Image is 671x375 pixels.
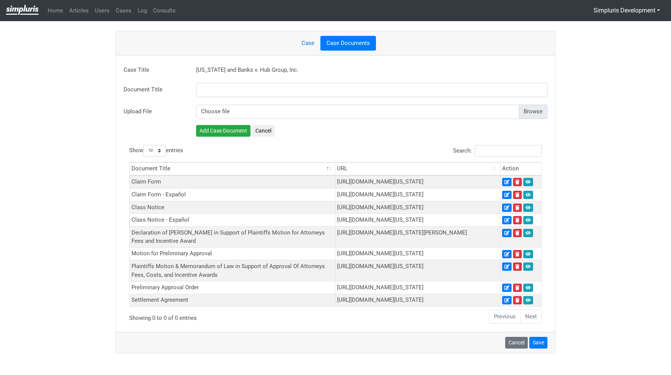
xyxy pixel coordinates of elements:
[335,201,500,214] td: [URL][DOMAIN_NAME][US_STATE]
[130,188,335,201] td: Claim Form - Español
[502,204,512,212] a: Edit Case
[513,204,522,212] a: Delete Case
[523,229,533,237] a: Preview Case Document
[502,284,512,292] a: Edit Case
[150,3,179,18] a: Consults
[335,188,500,201] td: [URL][DOMAIN_NAME][US_STATE]
[513,262,522,271] a: Delete Case
[523,191,533,199] a: Preview Case Document
[523,250,533,258] a: Preview Case Document
[523,262,533,271] a: Preview Case Document
[335,294,500,307] td: [URL][DOMAIN_NAME][US_STATE]
[6,5,39,15] img: Privacy-class-action
[118,63,190,77] label: Case Title
[453,145,542,157] label: Search:
[335,247,500,260] td: [URL][DOMAIN_NAME][US_STATE]
[130,294,335,307] td: Settlement Agreement
[130,176,335,188] td: Claim Form
[129,309,295,322] div: Showing 0 to 0 of 0 entries
[513,284,522,292] a: Delete Case
[589,3,665,18] button: Simpluris Development
[135,3,150,18] a: Log
[130,281,335,294] td: Preliminary Approval Order
[320,36,376,51] a: Case Documents
[335,226,500,247] td: [URL][DOMAIN_NAME][US_STATE][PERSON_NAME]
[502,229,512,237] a: Edit Case
[130,162,335,176] th: Document Title: activate to sort column descending
[143,145,166,157] select: Showentries
[513,250,522,258] a: Delete Case
[130,260,335,281] td: Plaintiffs Motion & Memorandum of Law in Support of Approval Of Attorneys Fees, Costs, and Incent...
[335,260,500,281] td: [URL][DOMAIN_NAME][US_STATE]
[130,247,335,260] td: Motion for Preliminary Approval
[513,178,522,186] a: Delete Case
[523,216,533,224] a: Preview Case Document
[335,213,500,226] td: [URL][DOMAIN_NAME][US_STATE]
[523,204,533,212] a: Preview Case Document
[475,145,542,157] input: Search:
[505,337,528,349] a: Cancel
[513,216,522,224] a: Delete Case
[502,262,512,271] a: Edit Case
[66,3,92,18] a: Articles
[502,191,512,199] a: Edit Case
[335,176,500,188] td: [URL][DOMAIN_NAME][US_STATE]
[130,201,335,214] td: Class Notice
[513,229,522,237] a: Delete Case
[118,83,190,99] label: Document Title
[335,162,500,176] th: URL: activate to sort column ascending
[130,226,335,247] td: Declaration of [PERSON_NAME] in Support of Plaintiffs Motion for Attorneys Fees and Incentive Award
[529,337,547,349] button: Save
[513,191,522,199] a: Delete Case
[45,3,66,18] a: Home
[523,284,533,292] a: Preview Case Document
[295,36,320,51] a: Case
[196,63,298,77] label: [US_STATE] and Banks v. Hub Group, Inc.
[502,250,512,258] a: Edit Case
[523,178,533,186] a: Preview Case Document
[252,125,275,137] button: Cancel
[513,296,522,304] a: Delete Case
[118,105,190,119] label: Upload File
[523,296,533,304] a: Preview Case Document
[500,162,541,176] th: Action
[196,125,250,137] button: Add Case Document
[130,213,335,226] td: Class Notice - Español
[502,296,512,304] a: Edit Case
[502,216,512,224] a: Edit Case
[502,178,512,186] a: Edit Case
[113,3,135,18] a: Cases
[92,3,113,18] a: Users
[335,281,500,294] td: [URL][DOMAIN_NAME][US_STATE]
[129,145,183,157] label: Show entries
